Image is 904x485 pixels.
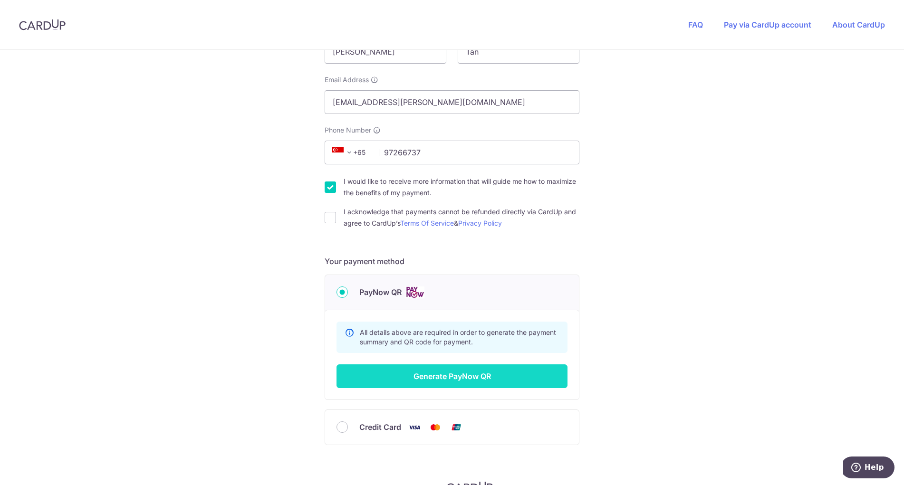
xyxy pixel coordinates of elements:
label: I would like to receive more information that will guide me how to maximize the benefits of my pa... [344,176,579,199]
span: Phone Number [325,125,371,135]
iframe: Opens a widget where you can find more information [843,456,894,480]
label: I acknowledge that payments cannot be refunded directly via CardUp and agree to CardUp’s & [344,206,579,229]
a: Terms Of Service [400,219,454,227]
input: Last name [458,40,579,64]
span: +65 [332,147,355,158]
img: CardUp [19,19,66,30]
span: +65 [329,147,372,158]
input: Email address [325,90,579,114]
a: Pay via CardUp account [724,20,811,29]
div: PayNow QR Cards logo [337,286,567,298]
img: Cards logo [405,286,424,298]
input: First name [325,40,446,64]
span: PayNow QR [359,286,402,298]
span: Credit Card [359,421,401,433]
a: FAQ [688,20,703,29]
img: Union Pay [447,421,466,433]
h5: Your payment method [325,256,579,267]
span: Email Address [325,75,369,85]
span: All details above are required in order to generate the payment summary and QR code for payment. [360,328,556,346]
a: Privacy Policy [458,219,502,227]
img: Visa [405,421,424,433]
img: Mastercard [426,421,445,433]
button: Generate PayNow QR [337,364,567,388]
a: About CardUp [832,20,885,29]
div: Credit Card Visa Mastercard Union Pay [337,421,567,433]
